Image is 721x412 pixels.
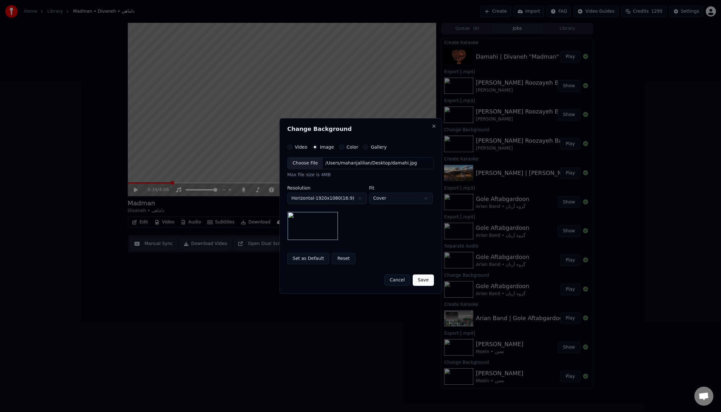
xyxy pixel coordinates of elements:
button: Save [413,274,434,286]
h2: Change Background [287,126,434,132]
label: Color [347,145,358,149]
div: Choose File [288,158,323,169]
label: Image [320,145,334,149]
label: Resolution [287,186,367,190]
div: Max file size is 4MB [287,172,434,178]
label: Video [295,145,307,149]
button: Reset [332,253,355,264]
label: Gallery [371,145,387,149]
div: /Users/mahanjalilian/Desktop/damahi.jpg [323,160,419,166]
label: Fit [369,186,433,190]
button: Set as Default [287,253,330,264]
button: Cancel [384,274,410,286]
